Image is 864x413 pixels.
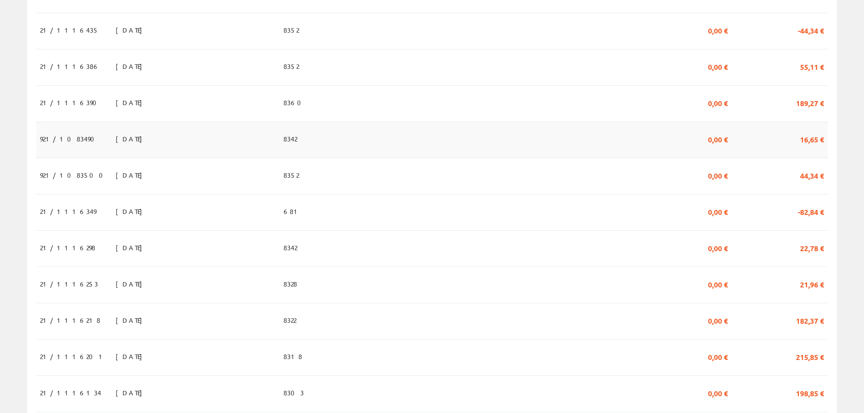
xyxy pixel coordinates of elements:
span: 182,37 € [796,312,824,328]
span: 21,96 € [800,276,824,292]
span: 8303 [283,385,304,400]
span: 198,85 € [796,385,824,400]
span: [DATE] [116,204,147,219]
span: 8322 [283,312,296,328]
span: [DATE] [116,58,147,74]
span: 0,00 € [708,58,728,74]
span: 0,00 € [708,385,728,400]
span: 8360 [283,95,307,110]
span: 21/1116435 [40,22,99,38]
span: 0,00 € [708,276,728,292]
span: 21/1116201 [40,349,106,364]
span: [DATE] [116,349,147,364]
span: 8352 [283,167,299,183]
span: [DATE] [116,131,147,146]
span: 0,00 € [708,312,728,328]
span: [DATE] [116,240,147,255]
span: 44,34 € [800,167,824,183]
span: 0,00 € [708,349,728,364]
span: 21/1116134 [40,385,101,400]
span: 189,27 € [796,95,824,110]
span: 215,85 € [796,349,824,364]
span: 0,00 € [708,204,728,219]
span: 0,00 € [708,167,728,183]
span: [DATE] [116,95,147,110]
span: [DATE] [116,167,147,183]
span: 8328 [283,276,297,292]
span: 921/1083500 [40,167,108,183]
span: 0,00 € [708,240,728,255]
span: 0,00 € [708,95,728,110]
span: 21/1116386 [40,58,100,74]
span: -82,84 € [798,204,824,219]
span: 8352 [283,58,299,74]
span: 921/1083490 [40,131,100,146]
span: 22,78 € [800,240,824,255]
span: [DATE] [116,276,147,292]
span: 55,11 € [800,58,824,74]
span: -44,34 € [798,22,824,38]
span: 21/1116218 [40,312,100,328]
span: 8318 [283,349,302,364]
span: 8352 [283,22,299,38]
span: 16,65 € [800,131,824,146]
span: [DATE] [116,312,147,328]
span: 8342 [283,131,297,146]
span: [DATE] [116,385,147,400]
span: 0,00 € [708,131,728,146]
span: 0,00 € [708,22,728,38]
span: 8342 [283,240,297,255]
span: 21/1116349 [40,204,96,219]
span: 681 [283,204,301,219]
span: 21/1116390 [40,95,102,110]
span: 21/1116253 [40,276,98,292]
span: 21/1116298 [40,240,95,255]
span: [DATE] [116,22,147,38]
